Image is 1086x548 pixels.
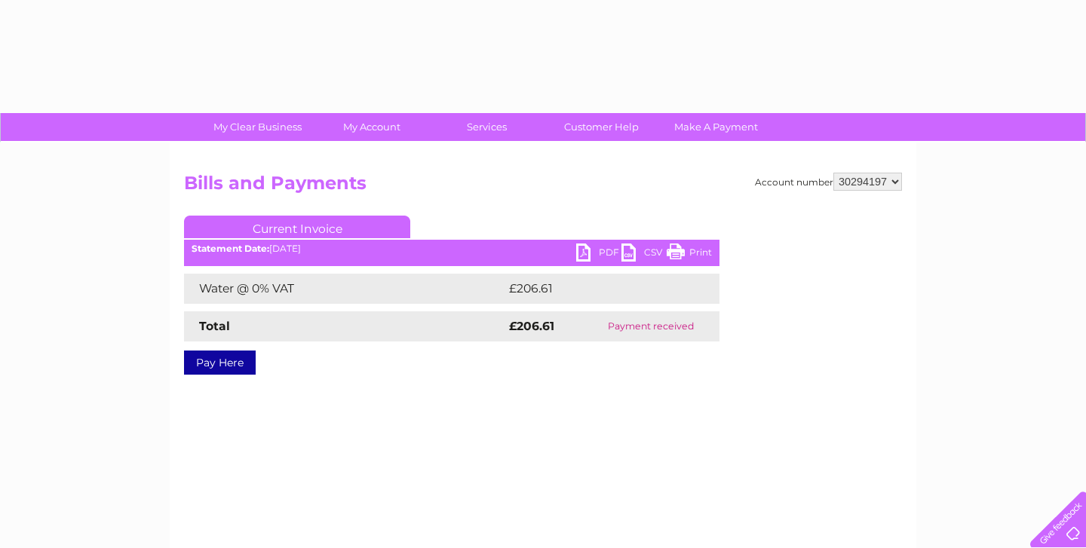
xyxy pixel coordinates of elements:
[184,351,256,375] a: Pay Here
[184,216,410,238] a: Current Invoice
[505,274,692,304] td: £206.61
[539,113,664,141] a: Customer Help
[582,311,719,341] td: Payment received
[199,319,230,333] strong: Total
[184,243,719,254] div: [DATE]
[195,113,320,141] a: My Clear Business
[310,113,434,141] a: My Account
[425,113,549,141] a: Services
[184,274,505,304] td: Water @ 0% VAT
[184,173,902,201] h2: Bills and Payments
[755,173,902,191] div: Account number
[654,113,778,141] a: Make A Payment
[576,243,621,265] a: PDF
[621,243,667,265] a: CSV
[192,243,269,254] b: Statement Date:
[667,243,712,265] a: Print
[509,319,554,333] strong: £206.61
